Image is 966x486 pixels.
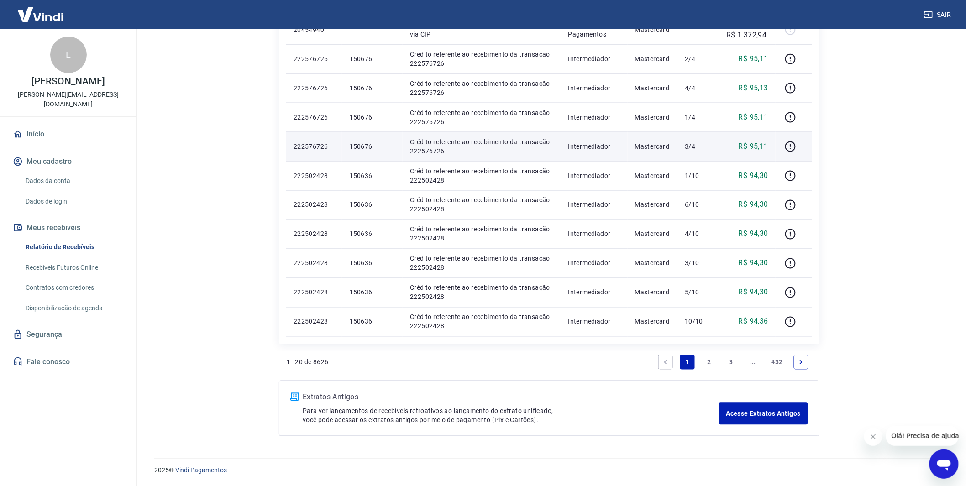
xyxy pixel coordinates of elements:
[11,124,126,144] a: Início
[349,200,395,209] p: 150636
[685,84,712,93] p: 4/4
[22,258,126,277] a: Recebíveis Futuros Online
[746,355,761,370] a: Jump forward
[410,108,553,126] p: Crédito referente ao recebimento da transação 222576726
[685,317,712,326] p: 10/10
[635,25,671,34] p: Mastercard
[410,167,553,185] p: Crédito referente ao recebimento da transação 222502428
[568,200,620,209] p: Intermediador
[410,283,553,302] p: Crédito referente ao recebimento da transação 222502428
[410,21,553,39] p: Débito referente à liquidação da UR 15986077 via CIP
[22,299,126,318] a: Disponibilização de agenda
[349,84,395,93] p: 150676
[685,171,712,180] p: 1/10
[739,316,768,327] p: R$ 94,36
[794,355,808,370] a: Next page
[349,230,395,239] p: 150636
[635,54,671,63] p: Mastercard
[410,137,553,156] p: Crédito referente ao recebimento da transação 222576726
[294,25,335,34] p: 20454940
[635,113,671,122] p: Mastercard
[685,259,712,268] p: 3/10
[864,428,882,446] iframe: Fechar mensagem
[175,467,227,474] a: Vindi Pagamentos
[11,218,126,238] button: Meus recebíveis
[303,407,719,425] p: Para ver lançamentos de recebíveis retroativos ao lançamento do extrato unificado, você pode aces...
[410,196,553,214] p: Crédito referente ao recebimento da transação 222502428
[739,258,768,269] p: R$ 94,30
[22,278,126,297] a: Contratos com credores
[739,170,768,181] p: R$ 94,30
[719,403,808,425] a: Acesse Extratos Antigos
[349,259,395,268] p: 150636
[349,113,395,122] p: 150676
[294,84,335,93] p: 222576726
[702,355,717,370] a: Page 2
[410,254,553,272] p: Crédito referente ao recebimento da transação 222502428
[294,142,335,151] p: 222576726
[635,317,671,326] p: Mastercard
[685,25,712,34] p: -
[568,113,620,122] p: Intermediador
[685,288,712,297] p: 5/10
[290,393,299,401] img: ícone
[11,152,126,172] button: Meu cadastro
[294,230,335,239] p: 222502428
[286,358,329,367] p: 1 - 20 de 8626
[929,449,959,479] iframe: Botão para abrir a janela de mensagens
[31,77,105,86] p: [PERSON_NAME]
[349,142,395,151] p: 150676
[739,287,768,298] p: R$ 94,30
[635,200,671,209] p: Mastercard
[568,259,620,268] p: Intermediador
[739,141,768,152] p: R$ 95,11
[294,171,335,180] p: 222502428
[11,352,126,372] a: Fale conosco
[922,6,955,23] button: Sair
[685,142,712,151] p: 3/4
[635,288,671,297] p: Mastercard
[294,200,335,209] p: 222502428
[294,288,335,297] p: 222502428
[739,112,768,123] p: R$ 95,11
[655,351,812,373] ul: Pagination
[294,54,335,63] p: 222576726
[658,355,673,370] a: Previous page
[635,142,671,151] p: Mastercard
[568,54,620,63] p: Intermediador
[685,54,712,63] p: 2/4
[739,229,768,240] p: R$ 94,30
[7,90,129,109] p: [PERSON_NAME][EMAIL_ADDRESS][DOMAIN_NAME]
[568,84,620,93] p: Intermediador
[568,317,620,326] p: Intermediador
[685,200,712,209] p: 6/10
[349,171,395,180] p: 150636
[739,53,768,64] p: R$ 95,11
[50,37,87,73] div: L
[303,392,719,403] p: Extratos Antigos
[294,113,335,122] p: 222576726
[410,313,553,331] p: Crédito referente ao recebimento da transação 222502428
[349,317,395,326] p: 150636
[739,83,768,94] p: R$ 95,13
[568,21,620,39] p: Vindi Pagamentos
[5,6,77,14] span: Olá! Precisa de ajuda?
[410,225,553,243] p: Crédito referente ao recebimento da transação 222502428
[635,259,671,268] p: Mastercard
[685,230,712,239] p: 4/10
[680,355,695,370] a: Page 1 is your current page
[635,84,671,93] p: Mastercard
[22,172,126,190] a: Dados da conta
[349,288,395,297] p: 150636
[410,50,553,68] p: Crédito referente ao recebimento da transação 222576726
[349,54,395,63] p: 150676
[568,142,620,151] p: Intermediador
[11,324,126,345] a: Segurança
[768,355,787,370] a: Page 432
[635,230,671,239] p: Mastercard
[294,259,335,268] p: 222502428
[726,19,768,41] p: -R$ 1.372,94
[568,230,620,239] p: Intermediador
[739,199,768,210] p: R$ 94,30
[154,466,944,476] p: 2025 ©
